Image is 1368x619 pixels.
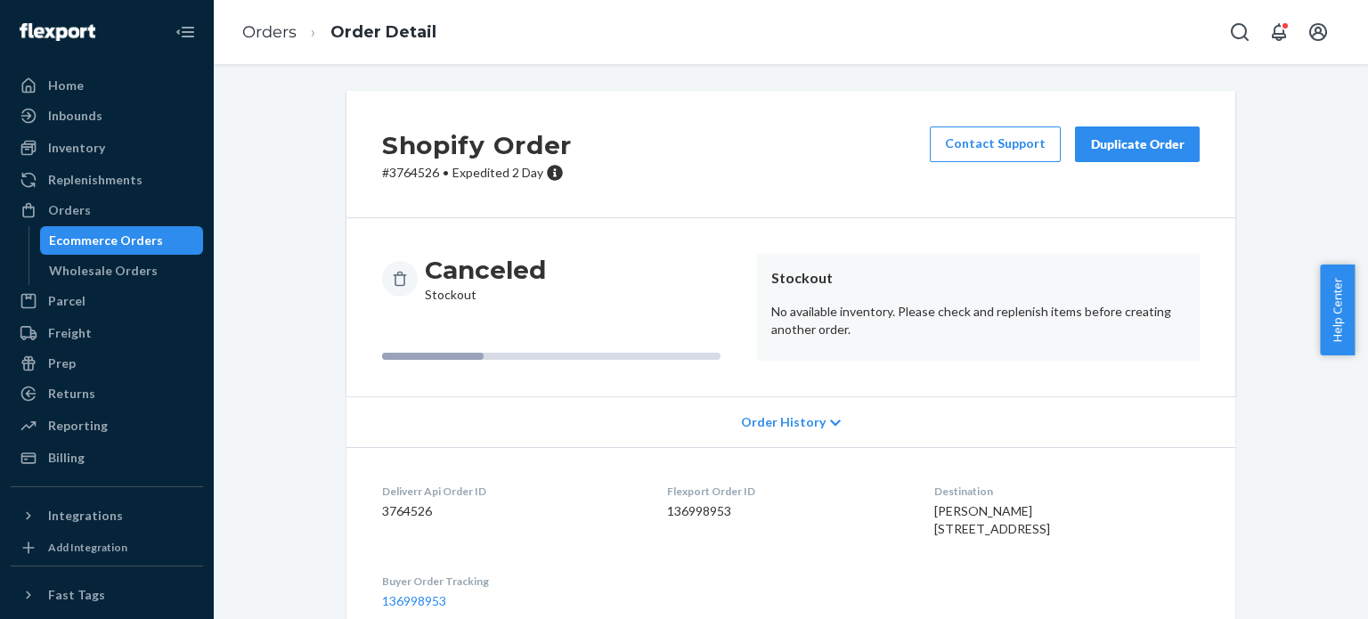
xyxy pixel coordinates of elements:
a: Orders [11,196,203,224]
button: Open notifications [1261,14,1297,50]
div: Returns [48,385,95,403]
div: Fast Tags [48,586,105,604]
a: Order Detail [330,22,436,42]
a: Inventory [11,134,203,162]
a: Add Integration [11,537,203,558]
button: Fast Tags [11,581,203,609]
div: Orders [48,201,91,219]
dd: 136998953 [667,502,905,520]
button: Open Search Box [1222,14,1258,50]
div: Reporting [48,417,108,435]
header: Stockout [771,268,1185,289]
a: Replenishments [11,166,203,194]
h3: Canceled [425,254,546,286]
div: Wholesale Orders [49,262,158,280]
button: Open account menu [1300,14,1336,50]
a: Returns [11,379,203,408]
div: Inventory [48,139,105,157]
p: # 3764526 [382,164,572,182]
dd: 3764526 [382,502,639,520]
a: Orders [242,22,297,42]
a: Billing [11,444,203,472]
div: Home [48,77,84,94]
a: Reporting [11,411,203,440]
button: Duplicate Order [1075,126,1200,162]
div: Add Integration [48,540,127,555]
a: Inbounds [11,102,203,130]
span: [PERSON_NAME] [STREET_ADDRESS] [934,503,1050,536]
a: Contact Support [930,126,1061,162]
p: No available inventory. Please check and replenish items before creating another order. [771,303,1185,338]
a: Wholesale Orders [40,257,204,285]
button: Integrations [11,501,203,530]
div: Prep [48,354,76,372]
span: Order History [741,413,826,431]
button: Close Navigation [167,14,203,50]
div: Billing [48,449,85,467]
span: • [443,165,449,180]
h2: Shopify Order [382,126,572,164]
a: Parcel [11,287,203,315]
div: Parcel [48,292,85,310]
span: Expedited 2 Day [452,165,543,180]
div: Ecommerce Orders [49,232,163,249]
ol: breadcrumbs [228,6,451,59]
a: Ecommerce Orders [40,226,204,255]
img: Flexport logo [20,23,95,41]
a: Freight [11,319,203,347]
a: 136998953 [382,593,446,608]
dt: Buyer Order Tracking [382,574,639,589]
dt: Destination [934,484,1200,499]
a: Prep [11,349,203,378]
a: Home [11,71,203,100]
div: Inbounds [48,107,102,125]
div: Stockout [425,254,546,304]
dt: Flexport Order ID [667,484,905,499]
div: Integrations [48,507,123,525]
div: Duplicate Order [1090,135,1185,153]
dt: Deliverr Api Order ID [382,484,639,499]
button: Help Center [1320,265,1355,355]
div: Freight [48,324,92,342]
div: Replenishments [48,171,142,189]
